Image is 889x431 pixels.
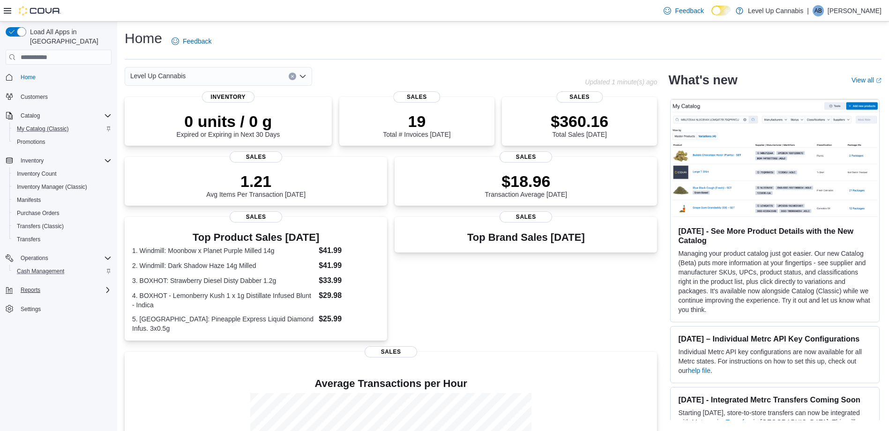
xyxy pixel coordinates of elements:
p: | [807,5,809,16]
a: Customers [17,91,52,103]
a: Transfers [13,234,44,245]
div: Expired or Expiring in Next 30 Days [176,112,280,138]
span: My Catalog (Classic) [13,123,112,134]
span: Inventory [202,91,254,103]
input: Dark Mode [711,6,731,15]
button: My Catalog (Classic) [9,122,115,135]
span: Cash Management [13,266,112,277]
a: Cash Management [13,266,68,277]
a: help file [688,367,710,374]
h3: [DATE] - See More Product Details with the New Catalog [678,226,872,245]
span: Operations [21,254,48,262]
a: Home [17,72,39,83]
span: Sales [230,151,282,163]
button: Clear input [289,73,296,80]
a: View allExternal link [852,76,882,84]
dt: 3. BOXHOT: Strawberry Diesel Disty Dabber 1.2g [132,276,315,285]
button: Inventory [2,154,115,167]
button: Transfers (Classic) [9,220,115,233]
span: Sales [556,91,603,103]
dt: 5. [GEOGRAPHIC_DATA]: Pineapple Express Liquid Diamond Infus. 3x0.5g [132,314,315,333]
span: Operations [17,253,112,264]
dd: $25.99 [319,313,380,325]
p: Updated 1 minute(s) ago [585,78,657,86]
div: Total # Invoices [DATE] [383,112,450,138]
span: Sales [230,211,282,223]
h3: [DATE] - Integrated Metrc Transfers Coming Soon [678,395,872,404]
a: Feedback [168,32,215,51]
img: Cova [19,6,61,15]
span: Sales [394,91,440,103]
h4: Average Transactions per Hour [132,378,650,389]
button: Catalog [17,110,44,121]
div: Transaction Average [DATE] [485,172,568,198]
a: Inventory Manager (Classic) [13,181,91,193]
span: Manifests [13,194,112,206]
p: Level Up Cannabis [748,5,803,16]
a: Feedback [660,1,707,20]
p: $18.96 [485,172,568,191]
span: My Catalog (Classic) [17,125,69,133]
span: Promotions [17,138,45,146]
span: Settings [17,303,112,315]
a: Manifests [13,194,45,206]
button: Cash Management [9,265,115,278]
span: Feedback [675,6,703,15]
span: Load All Apps in [GEOGRAPHIC_DATA] [26,27,112,46]
span: Customers [17,90,112,102]
span: Sales [365,346,417,357]
button: Reports [17,284,44,296]
button: Manifests [9,193,115,207]
span: Transfers [13,234,112,245]
p: Managing your product catalog just got easier. Our new Catalog (Beta) puts more information at yo... [678,249,872,314]
a: My Catalog (Classic) [13,123,73,134]
span: Feedback [183,37,211,46]
h2: What's new [668,73,737,88]
h3: [DATE] – Individual Metrc API Key Configurations [678,334,872,343]
dd: $29.98 [319,290,380,301]
span: Home [21,74,36,81]
svg: External link [876,78,882,83]
span: AB [814,5,822,16]
dt: 1. Windmill: Moonbow x Planet Purple Milled 14g [132,246,315,255]
span: Catalog [17,110,112,121]
button: Operations [2,252,115,265]
h3: Top Brand Sales [DATE] [467,232,585,243]
span: Settings [21,305,41,313]
p: [PERSON_NAME] [828,5,882,16]
a: Settings [17,304,45,315]
a: Transfers (Classic) [13,221,67,232]
button: Transfers [9,233,115,246]
a: Purchase Orders [13,208,63,219]
a: Transfers [726,418,754,426]
button: Operations [17,253,52,264]
span: Transfers (Classic) [13,221,112,232]
span: Promotions [13,136,112,148]
h1: Home [125,29,162,48]
button: Inventory [17,155,47,166]
h3: Top Product Sales [DATE] [132,232,380,243]
button: Reports [2,283,115,297]
button: Purchase Orders [9,207,115,220]
dt: 4. BOXHOT - Lemonberry Kush 1 x 1g Distillate Infused Blunt - Indica [132,291,315,310]
span: Cash Management [17,268,64,275]
button: Promotions [9,135,115,149]
button: Customers [2,89,115,103]
span: Inventory [21,157,44,164]
span: Inventory Count [13,168,112,179]
span: Reports [17,284,112,296]
span: Inventory Count [17,170,57,178]
span: Transfers (Classic) [17,223,64,230]
p: Individual Metrc API key configurations are now available for all Metrc states. For instructions ... [678,347,872,375]
p: $360.16 [551,112,608,131]
button: Home [2,70,115,84]
button: Inventory Manager (Classic) [9,180,115,193]
div: Total Sales [DATE] [551,112,608,138]
button: Open list of options [299,73,306,80]
dt: 2. Windmill: Dark Shadow Haze 14g Milled [132,261,315,270]
span: Manifests [17,196,41,204]
span: Customers [21,93,48,101]
div: Avg Items Per Transaction [DATE] [206,172,306,198]
span: Home [17,71,112,83]
dd: $41.99 [319,260,380,271]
